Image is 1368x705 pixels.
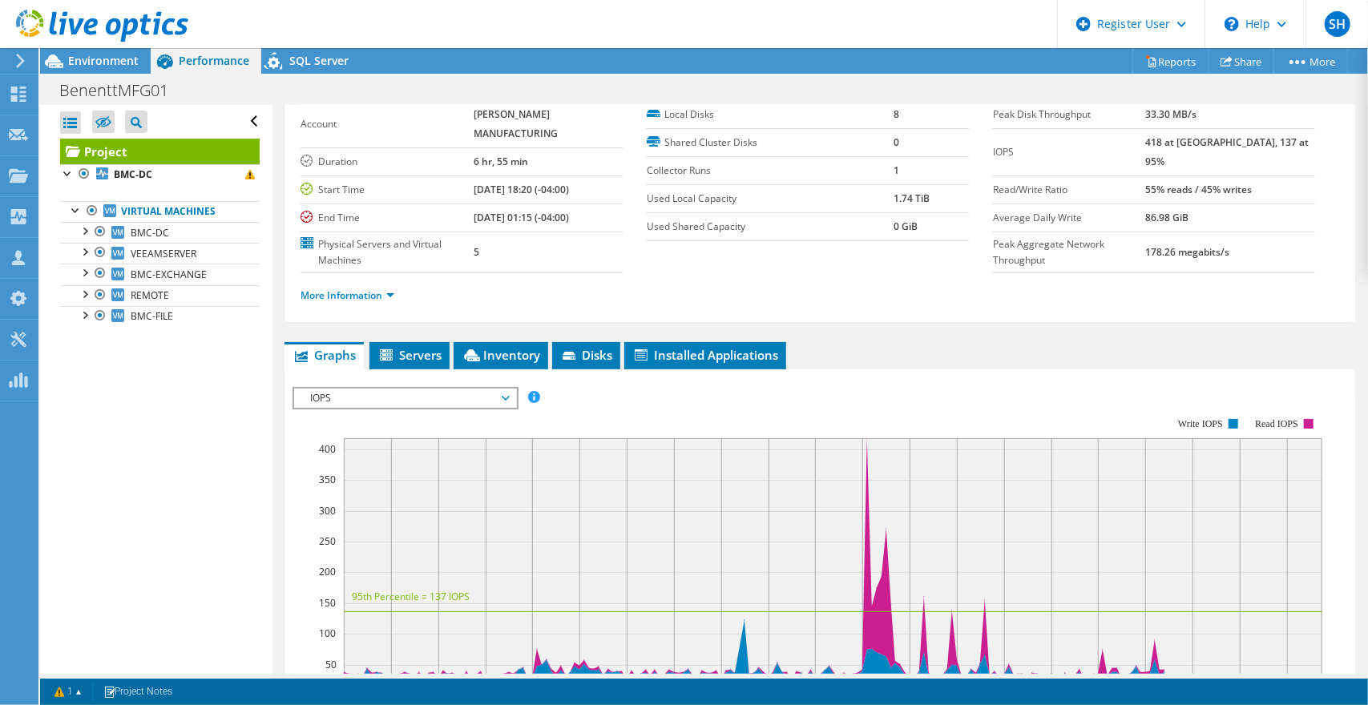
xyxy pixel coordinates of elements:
[131,309,173,323] span: BMC-FILE
[319,442,336,456] text: 400
[60,264,260,284] a: BMC-EXCHANGE
[647,191,894,207] label: Used Local Capacity
[1145,211,1188,224] b: 86.98 GiB
[632,347,778,363] span: Installed Applications
[1145,107,1196,121] b: 33.30 MB/s
[474,183,569,196] b: [DATE] 18:20 (-04:00)
[474,155,528,168] b: 6 hr, 55 min
[993,236,1146,268] label: Peak Aggregate Network Throughput
[462,347,540,363] span: Inventory
[647,219,894,235] label: Used Shared Capacity
[474,107,558,140] b: [PERSON_NAME] MANUFACTURING
[319,565,336,578] text: 200
[319,534,336,548] text: 250
[894,135,899,149] b: 0
[114,167,152,181] b: BMC-DC
[647,135,894,151] label: Shared Cluster Disks
[894,191,930,205] b: 1.74 TiB
[179,53,249,68] span: Performance
[60,201,260,222] a: Virtual Machines
[560,347,612,363] span: Disks
[1132,49,1209,74] a: Reports
[1145,245,1229,259] b: 178.26 megabits/s
[60,306,260,327] a: BMC-FILE
[60,285,260,306] a: REMOTE
[131,226,169,240] span: BMC-DC
[301,210,474,226] label: End Time
[894,107,899,121] b: 8
[1145,135,1309,168] b: 418 at [GEOGRAPHIC_DATA], 137 at 95%
[52,82,193,99] h1: BenenttMFG01
[1325,11,1350,37] span: SH
[301,236,474,268] label: Physical Servers and Virtual Machines
[1209,49,1274,74] a: Share
[92,682,184,702] a: Project Notes
[993,182,1146,198] label: Read/Write Ratio
[60,139,260,164] a: Project
[1145,183,1252,196] b: 55% reads / 45% writes
[293,347,356,363] span: Graphs
[1273,49,1348,74] a: More
[319,596,336,610] text: 150
[60,164,260,185] a: BMC-DC
[301,288,394,302] a: More Information
[993,107,1146,123] label: Peak Disk Throughput
[131,268,207,281] span: BMC-EXCHANGE
[301,116,474,132] label: Account
[1178,418,1223,429] text: Write IOPS
[319,504,336,518] text: 300
[131,247,196,260] span: VEEAMSERVER
[474,211,569,224] b: [DATE] 01:15 (-04:00)
[319,473,336,486] text: 350
[894,220,918,233] b: 0 GiB
[377,347,442,363] span: Servers
[131,288,169,302] span: REMOTE
[647,163,894,179] label: Collector Runs
[301,154,474,170] label: Duration
[289,53,349,68] span: SQL Server
[60,243,260,264] a: VEEAMSERVER
[301,182,474,198] label: Start Time
[325,658,337,671] text: 50
[894,163,899,177] b: 1
[319,626,336,640] text: 100
[647,107,894,123] label: Local Disks
[993,210,1146,226] label: Average Daily Write
[302,389,508,408] span: IOPS
[1225,17,1239,31] svg: \n
[43,682,93,702] a: 1
[352,590,470,603] text: 95th Percentile = 137 IOPS
[60,222,260,243] a: BMC-DC
[68,53,139,68] span: Environment
[474,245,479,259] b: 5
[1255,418,1298,429] text: Read IOPS
[993,144,1146,160] label: IOPS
